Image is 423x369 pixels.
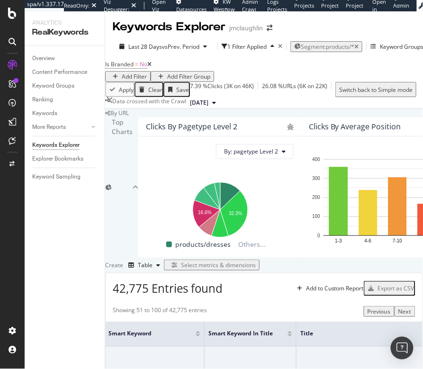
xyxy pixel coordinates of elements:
a: More Reports [32,122,89,132]
a: Ranking [32,95,98,105]
div: Apply [119,86,134,94]
div: Switch back to Simple mode [339,86,413,94]
text: 400 [312,157,320,162]
div: Add Filter [122,72,147,81]
div: Keyword Groups [32,81,74,91]
button: Table [125,258,164,273]
span: products/dresses [176,239,231,250]
button: Apply [105,82,135,97]
span: Smart Keyword [108,330,181,338]
button: Add Filter Group [151,71,214,82]
text: 100 [312,214,320,219]
span: Smart Keyword in Title [208,330,273,338]
button: Last 28 DaysvsPrev. Period [113,42,214,51]
span: 42,775 Entries found [113,280,223,296]
div: 26.08 % URLs ( 6K on 22K ) [262,82,327,97]
div: Ranking [32,95,53,105]
button: 1 Filter Applied [222,39,278,54]
button: Save [163,82,190,97]
text: 32.3% [229,211,242,216]
span: vs Prev. Period [162,43,199,51]
span: By URL [110,109,129,117]
div: Clicks By pagetype Level 2 [146,122,237,131]
a: Overview [32,54,98,63]
div: Content Performance [32,67,87,77]
div: Data crossed with the Crawl [112,97,186,108]
svg: A chart. [146,177,294,239]
div: Next [398,307,412,315]
text: 4-6 [365,238,372,243]
button: Select metrics & dimensions [164,260,260,270]
button: Segment:products/* [290,41,362,52]
div: Explorer Bookmarks [32,154,83,164]
span: No [140,60,147,68]
a: Content Performance [32,67,98,77]
a: Explorer Bookmarks [32,154,98,164]
span: Project Settings [346,2,365,17]
button: [DATE] [186,97,220,108]
span: Project Page [321,2,339,17]
text: 200 [312,195,320,200]
button: Previous [364,306,395,317]
div: Analytics [32,19,97,27]
span: = [135,60,138,68]
a: Keywords Explorer [32,140,98,150]
div: jmclaughlin [229,23,263,33]
text: 1-3 [335,238,342,243]
button: Next [395,306,415,317]
span: 2025 Aug. 31st [190,99,208,107]
span: Segment: products/* [301,43,354,51]
a: Keyword Groups [32,81,98,91]
div: Keywords Explorer [32,140,80,150]
div: Top Charts [112,117,133,258]
div: Keyword Sampling [32,172,81,182]
button: Clear [135,82,163,97]
div: times [278,44,282,49]
text: 0 [317,233,320,238]
div: RealKeywords [32,27,97,38]
span: Is Branded [105,60,134,68]
div: Table [138,262,153,268]
div: Showing 51 to 100 of 42,775 entries [113,306,207,317]
span: By: pagetype Level 2 [224,147,278,155]
div: Add Filter Group [167,72,210,81]
div: More Reports [32,122,66,132]
div: Open Intercom Messenger [391,337,414,360]
a: Keyword Sampling [32,172,98,182]
div: Save [176,86,189,94]
div: Create [105,258,164,273]
button: Add to Custom Report [293,281,364,296]
text: 16.6% [198,210,211,215]
text: 300 [312,176,320,181]
div: Keywords [32,108,57,118]
div: Overview [32,54,55,63]
div: Previous [368,307,391,315]
div: Export as CSV [378,284,414,292]
a: Keywords [32,108,98,118]
div: Select metrics & dimensions [181,261,256,269]
div: Clicks By Average Position [309,122,401,131]
div: Add to Custom Report [306,286,364,291]
span: Datasources [176,6,207,13]
button: Export as CSV [364,281,415,296]
span: Others... [235,239,270,250]
span: Admin Page [394,2,410,17]
div: Clear [148,86,162,94]
button: Switch back to Simple mode [335,82,416,97]
div: arrow-right-arrow-left [267,25,272,31]
div: 1 Filter Applied [227,43,267,51]
span: Projects List [294,2,314,17]
span: Last 28 Days [128,43,162,51]
div: Keywords Explorer [113,19,225,35]
div: legacy label [105,109,129,117]
button: Add Filter [105,71,151,82]
text: 7-10 [393,238,402,243]
div: ReadOnly: [64,2,90,9]
div: bug [287,124,294,130]
button: By: pagetype Level 2 [216,144,294,159]
div: 7.39 % Clicks ( 3K on 46K ) [190,82,254,97]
